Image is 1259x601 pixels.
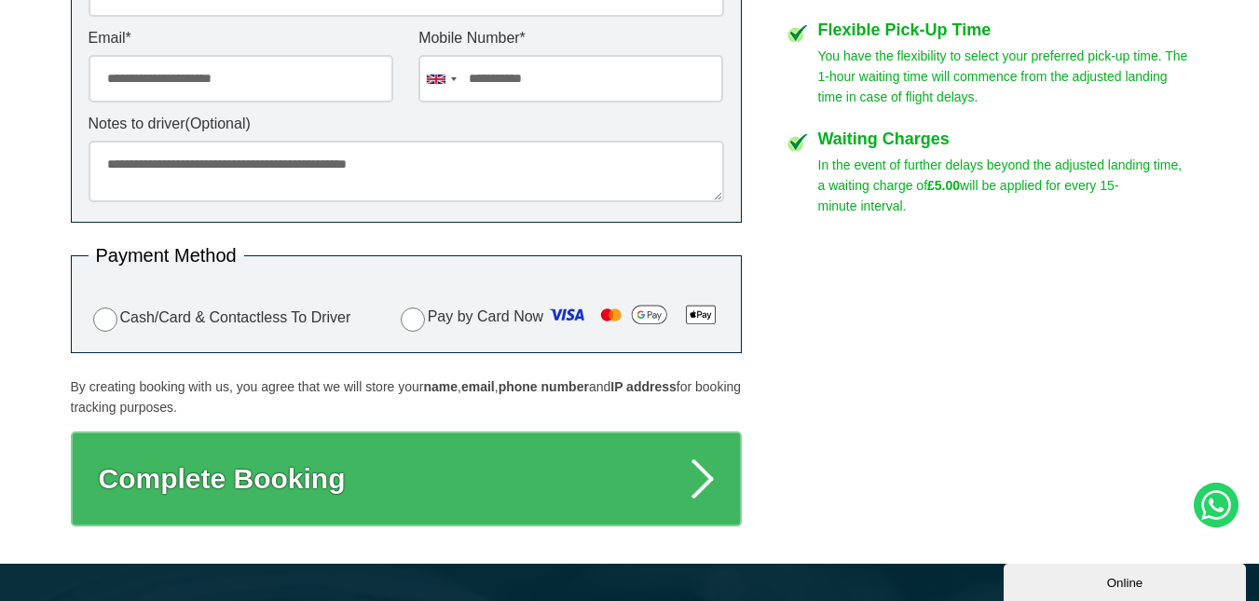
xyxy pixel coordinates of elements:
[418,31,723,46] label: Mobile Number
[185,116,251,131] span: (Optional)
[818,130,1189,147] h4: Waiting Charges
[401,307,425,332] input: Pay by Card Now
[396,300,724,335] label: Pay by Card Now
[818,46,1189,107] p: You have the flexibility to select your preferred pick-up time. The 1-hour waiting time will comm...
[93,307,117,332] input: Cash/Card & Contactless To Driver
[499,379,589,394] strong: phone number
[89,246,244,265] legend: Payment Method
[71,376,742,417] p: By creating booking with us, you agree that we will store your , , and for booking tracking purpo...
[419,56,462,102] div: United Kingdom: +44
[461,379,495,394] strong: email
[89,31,393,46] label: Email
[818,21,1189,38] h4: Flexible Pick-Up Time
[1004,560,1250,601] iframe: chat widget
[89,305,351,332] label: Cash/Card & Contactless To Driver
[818,155,1189,216] p: In the event of further delays beyond the adjusted landing time, a waiting charge of will be appl...
[89,116,724,131] label: Notes to driver
[71,431,742,526] button: Complete Booking
[927,178,960,193] strong: £5.00
[610,379,677,394] strong: IP address
[423,379,458,394] strong: name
